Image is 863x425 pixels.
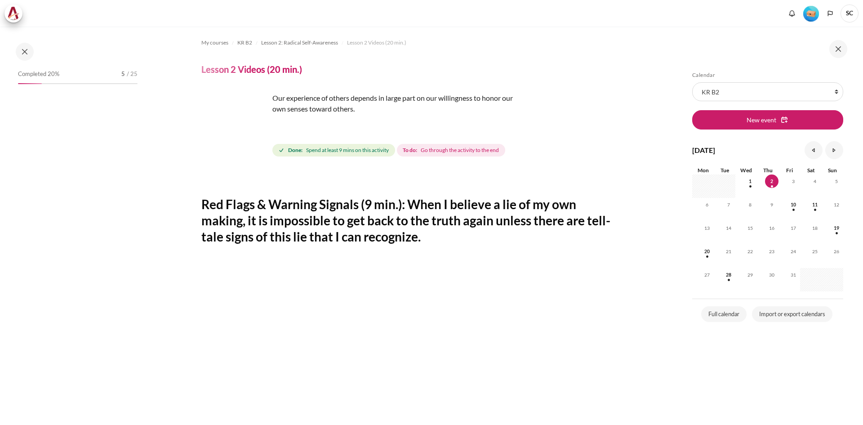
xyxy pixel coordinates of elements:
[830,221,843,235] span: 19
[201,93,516,114] p: Our experience of others depends in large part on our willingness to honor our own senses toward ...
[765,179,778,184] a: Today Thursday, 2 October
[763,167,773,174] span: Thu
[830,198,843,211] span: 12
[698,167,709,174] span: Mon
[7,7,20,20] img: Architeck
[201,39,228,47] span: My courses
[743,198,757,211] span: 8
[743,268,757,282] span: 29
[201,93,269,160] img: erw
[700,249,714,254] a: Monday, 20 October events
[201,63,302,75] h4: Lesson 2 Videos (20 min.)
[807,167,815,174] span: Sat
[765,268,778,282] span: 30
[701,306,747,322] a: Full calendar
[743,179,757,184] a: Wednesday, 1 October events
[121,70,125,79] span: 5
[765,174,778,188] span: 2
[201,37,228,48] a: My courses
[808,174,822,188] span: 4
[272,142,507,158] div: Completion requirements for Lesson 2 Videos (20 min.)
[692,72,843,79] h5: Calendar
[722,221,735,235] span: 14
[828,167,837,174] span: Sun
[4,4,27,22] a: Architeck Architeck
[743,221,757,235] span: 15
[747,115,776,125] span: New event
[700,221,714,235] span: 13
[757,174,778,198] td: Today
[403,146,417,154] strong: To do:
[18,83,42,84] div: 20%
[700,268,714,282] span: 27
[722,272,735,277] a: Tuesday, 28 October events
[740,167,752,174] span: Wed
[722,245,735,258] span: 21
[787,202,800,207] a: Friday, 10 October events
[752,306,832,322] a: Import or export calendars
[830,245,843,258] span: 26
[841,4,859,22] a: User menu
[765,221,778,235] span: 16
[785,7,799,20] div: Show notification window with no new notifications
[700,198,714,211] span: 6
[421,146,499,154] span: Go through the activity to the end
[692,72,843,324] section: Blocks
[261,37,338,48] a: Lesson 2: Radical Self-Awareness
[830,174,843,188] span: 5
[18,70,59,79] span: Completed 20%
[743,174,757,188] span: 1
[787,174,800,188] span: 3
[830,225,843,231] a: Sunday, 19 October events
[261,39,338,47] span: Lesson 2: Radical Self-Awareness
[800,5,823,22] a: Level #1
[808,221,822,235] span: 18
[201,36,617,50] nav: Navigation bar
[787,221,800,235] span: 17
[803,6,819,22] img: Level #1
[841,4,859,22] span: SC
[823,7,837,20] button: Languages
[721,167,729,174] span: Tue
[722,268,735,282] span: 28
[743,245,757,258] span: 22
[787,198,800,211] span: 10
[288,146,302,154] strong: Done:
[237,37,252,48] a: KR B2
[786,167,793,174] span: Fri
[808,245,822,258] span: 25
[722,198,735,211] span: 7
[692,110,843,129] button: New event
[201,196,617,245] h2: Red Flags & Warning Signals (9 min.): When I believe a lie of my own making, it is impossible to ...
[692,145,715,156] h4: [DATE]
[127,70,138,79] span: / 25
[787,245,800,258] span: 24
[306,146,389,154] span: Spend at least 9 mins on this activity
[803,5,819,22] div: Level #1
[347,39,406,47] span: Lesson 2 Videos (20 min.)
[808,198,822,211] span: 11
[808,202,822,207] a: Saturday, 11 October events
[787,268,800,282] span: 31
[765,245,778,258] span: 23
[700,245,714,258] span: 20
[347,37,406,48] a: Lesson 2 Videos (20 min.)
[765,198,778,211] span: 9
[237,39,252,47] span: KR B2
